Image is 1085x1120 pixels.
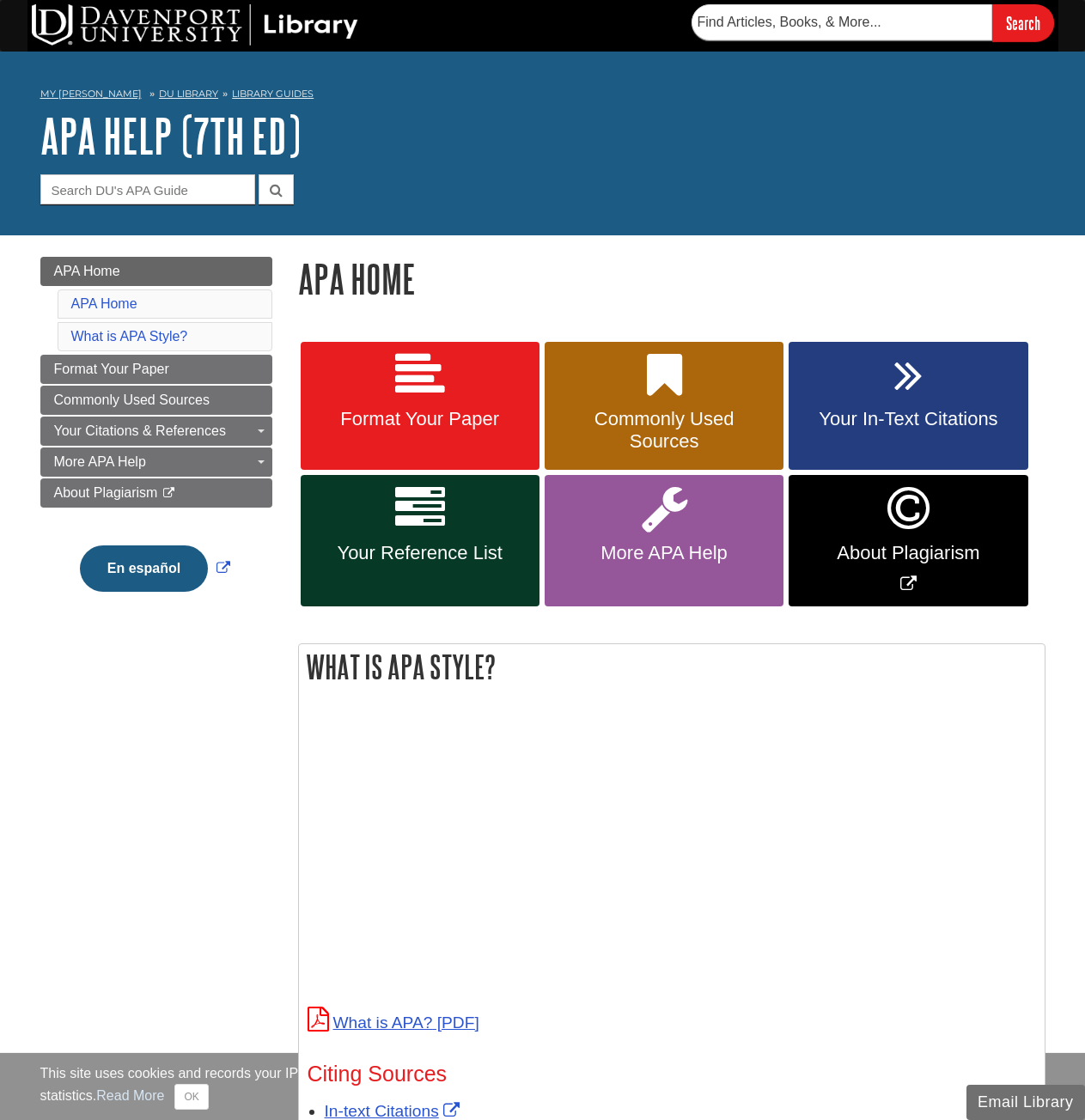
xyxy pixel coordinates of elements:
a: Commonly Used Sources [545,342,783,471]
form: Searches DU Library's articles, books, and more [692,4,1054,41]
nav: breadcrumb [40,82,1045,110]
span: Your Reference List [314,542,527,564]
a: About Plagiarism [40,478,272,508]
a: APA Help (7th Ed) [40,109,301,162]
input: Find Articles, Books, & More... [692,4,992,40]
a: Link opens in new window [789,475,1027,606]
i: This link opens in a new window [162,488,176,499]
span: Commonly Used Sources [558,408,771,453]
a: More APA Help [545,475,783,606]
a: Your In-Text Citations [789,342,1027,471]
div: This site uses cookies and records your IP address for usage statistics. Additionally, we use Goo... [40,1063,1045,1110]
span: Format Your Paper [314,408,527,430]
a: Link opens in new window [325,1102,464,1120]
a: DU Library [159,88,218,100]
span: Your Citations & References [54,423,226,438]
a: APA Home [40,257,272,286]
h3: Citing Sources [308,1062,1036,1087]
a: Read More [96,1088,164,1103]
span: About Plagiarism [802,542,1015,564]
h2: What is APA Style? [299,644,1045,690]
span: Commonly Used Sources [54,393,210,407]
span: More APA Help [54,454,146,469]
h1: APA Home [298,257,1045,301]
a: Your Reference List [301,475,539,606]
button: Close [174,1084,208,1110]
span: More APA Help [558,542,771,564]
a: Library Guides [232,88,314,100]
div: Guide Page Menu [40,257,272,621]
span: APA Home [54,264,120,278]
a: Commonly Used Sources [40,386,272,415]
span: Format Your Paper [54,362,169,376]
img: DU Library [32,4,358,46]
span: Your In-Text Citations [802,408,1015,430]
button: En español [80,545,208,592]
a: What is APA? [308,1013,479,1032]
a: Your Citations & References [40,417,272,446]
button: Email Library [966,1085,1085,1120]
a: APA Home [71,296,137,311]
iframe: What is APA? [308,721,789,991]
a: More APA Help [40,447,272,477]
input: Search [992,4,1054,41]
span: About Plagiarism [54,485,158,500]
a: What is APA Style? [71,329,188,344]
a: Link opens in new window [76,561,235,575]
a: My [PERSON_NAME] [40,87,142,101]
a: Format Your Paper [301,342,539,471]
a: Format Your Paper [40,355,272,384]
input: Search DU's APA Guide [40,174,255,204]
